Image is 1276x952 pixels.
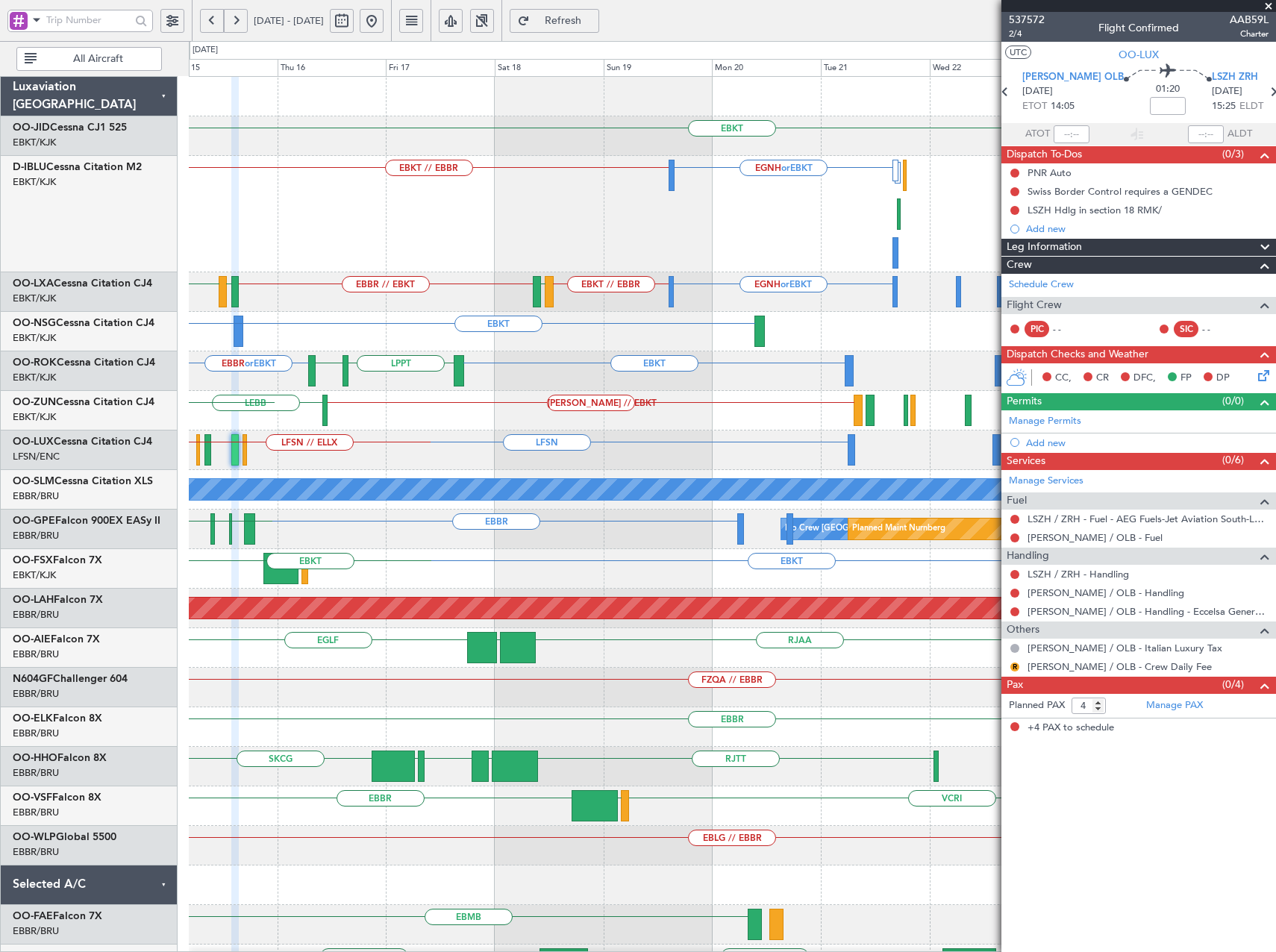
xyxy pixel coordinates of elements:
[13,648,59,661] a: EBBR/BRU
[1007,346,1148,363] span: Dispatch Checks and Weather
[1054,125,1089,143] input: --:--
[13,397,154,407] a: OO-ZUNCessna Citation CJ4
[13,122,50,133] span: OO-JID
[1028,531,1163,544] a: [PERSON_NAME] / OLB - Fuel
[1007,146,1082,163] span: Dispatch To-Dos
[13,674,53,684] span: N604GF
[1216,371,1230,386] span: DP
[13,122,127,133] a: OO-JIDCessna CJ1 525
[1222,452,1244,468] span: (0/6)
[821,59,930,77] div: Tue 21
[1009,698,1065,713] label: Planned PAX
[13,371,56,384] a: EBKT/KJK
[1227,127,1252,142] span: ALDT
[1051,99,1075,114] span: 14:05
[13,516,160,526] a: OO-GPEFalcon 900EX EASy II
[1119,47,1159,63] span: OO-LUX
[13,162,46,172] span: D-IBLU
[46,9,131,31] input: Trip Number
[13,845,59,859] a: EBBR/BRU
[1007,621,1039,639] span: Others
[13,357,155,368] a: OO-ROKCessna Citation CJ4
[785,518,1035,540] div: No Crew [GEOGRAPHIC_DATA] ([GEOGRAPHIC_DATA] National)
[1026,436,1269,449] div: Add new
[13,357,57,368] span: OO-ROK
[533,16,594,26] span: Refresh
[1009,28,1045,40] span: 2/4
[1133,371,1156,386] span: DFC,
[1022,99,1047,114] span: ETOT
[1025,321,1049,337] div: PIC
[13,911,53,921] span: OO-FAE
[930,59,1039,77] div: Wed 22
[13,516,55,526] span: OO-GPE
[712,59,821,77] div: Mon 20
[13,687,59,701] a: EBBR/BRU
[1025,127,1050,142] span: ATOT
[1009,278,1074,292] a: Schedule Crew
[169,59,278,77] div: Wed 15
[13,634,51,645] span: OO-AIE
[1212,84,1242,99] span: [DATE]
[13,529,59,542] a: EBBR/BRU
[13,489,59,503] a: EBBR/BRU
[13,136,56,149] a: EBKT/KJK
[13,569,56,582] a: EBKT/KJK
[13,634,100,645] a: OO-AIEFalcon 7X
[13,555,102,566] a: OO-FSXFalcon 7X
[1180,371,1192,386] span: FP
[852,518,945,540] div: Planned Maint Nurnberg
[13,911,102,921] a: OO-FAEFalcon 7X
[13,924,59,938] a: EBBR/BRU
[254,14,324,28] span: [DATE] - [DATE]
[1222,393,1244,409] span: (0/0)
[13,713,102,724] a: OO-ELKFalcon 8X
[13,162,142,172] a: D-IBLUCessna Citation M2
[13,397,56,407] span: OO-ZUN
[1026,222,1269,235] div: Add new
[1053,322,1086,336] div: - -
[13,318,56,328] span: OO-NSG
[13,753,107,763] a: OO-HHOFalcon 8X
[510,9,599,33] button: Refresh
[13,766,59,780] a: EBBR/BRU
[1007,677,1023,694] span: Pax
[16,47,162,71] button: All Aircraft
[1007,297,1062,314] span: Flight Crew
[604,59,713,77] div: Sun 19
[1239,99,1263,114] span: ELDT
[1098,20,1179,36] div: Flight Confirmed
[13,608,59,621] a: EBBR/BRU
[1028,605,1269,618] a: [PERSON_NAME] / OLB - Handling - Eccelsa General Aviation [PERSON_NAME] / OLB
[1212,99,1236,114] span: 15:25
[13,476,153,486] a: OO-SLMCessna Citation XLS
[1022,70,1124,85] span: [PERSON_NAME] OLB
[13,292,56,305] a: EBKT/KJK
[1028,642,1222,654] a: [PERSON_NAME] / OLB - Italian Luxury Tax
[1007,492,1027,510] span: Fuel
[1174,321,1198,337] div: SIC
[386,59,495,77] div: Fri 17
[193,44,218,57] div: [DATE]
[13,674,128,684] a: N604GFChallenger 604
[13,832,116,842] a: OO-WLPGlobal 5500
[13,792,52,803] span: OO-VSF
[13,450,60,463] a: LFSN/ENC
[13,832,56,842] span: OO-WLP
[1028,513,1269,525] a: LSZH / ZRH - Fuel - AEG Fuels-Jet Aviation South-LSZH/ZRH
[13,278,54,289] span: OO-LXA
[1222,146,1244,162] span: (0/3)
[1028,204,1162,216] div: LSZH Hdlg in section 18 RMK/
[13,595,103,605] a: OO-LAHFalcon 7X
[13,792,101,803] a: OO-VSFFalcon 8X
[1009,414,1081,429] a: Manage Permits
[13,278,152,289] a: OO-LXACessna Citation CJ4
[1096,371,1109,386] span: CR
[13,436,152,447] a: OO-LUXCessna Citation CJ4
[13,436,54,447] span: OO-LUX
[1007,548,1049,565] span: Handling
[1028,185,1213,198] div: Swiss Border Control requires a GENDEC
[13,331,56,345] a: EBKT/KJK
[278,59,387,77] div: Thu 16
[1146,698,1203,713] a: Manage PAX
